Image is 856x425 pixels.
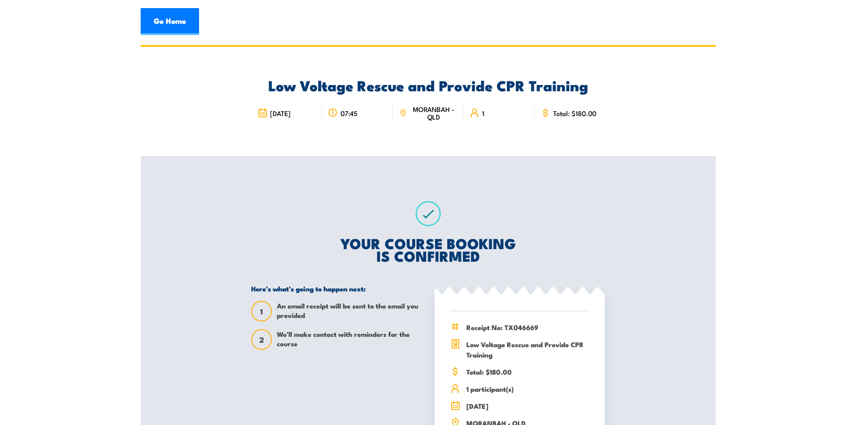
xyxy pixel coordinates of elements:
span: Total: $180.00 [553,109,596,117]
span: Total: $180.00 [466,367,589,377]
span: Receipt No: TX046669 [466,322,589,332]
span: [DATE] [270,109,291,117]
span: 07:45 [341,109,358,117]
span: MORANBAH - QLD [410,105,457,121]
span: An email receipt will be sent to the email you provided [277,301,421,322]
span: 1 participant(s) [466,384,589,394]
h2: YOUR COURSE BOOKING IS CONFIRMED [251,237,605,262]
span: 2 [252,335,271,344]
a: Go Home [141,8,199,35]
h5: Here’s what’s going to happen next: [251,284,421,293]
span: 1 [482,109,484,117]
span: Low Voltage Rescue and Provide CPR Training [466,339,589,360]
span: 1 [252,307,271,316]
span: [DATE] [466,401,589,411]
span: We’ll make contact with reminders for the course [277,329,421,350]
h2: Low Voltage Rescue and Provide CPR Training [251,79,605,91]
